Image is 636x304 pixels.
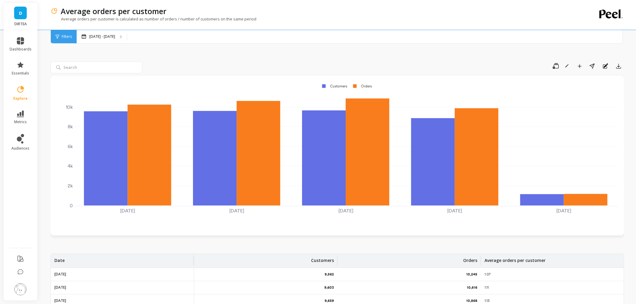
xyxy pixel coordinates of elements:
[485,272,492,277] p: 1.07
[466,272,477,277] p: 10,245
[50,16,256,22] p: Average orders per customer is calculated as number of orders / number of customers on the same p...
[467,285,477,290] p: 10,616
[10,22,32,26] p: DIRTEA
[325,298,334,303] p: 9,659
[61,6,167,16] p: Average orders per customer
[311,254,334,263] p: Customers
[485,254,546,263] p: Average orders per customer
[14,283,26,295] img: profile picture
[50,61,142,73] input: Search
[485,285,490,290] p: 1.11
[12,71,29,76] span: essentials
[10,47,32,52] span: dashboards
[50,8,58,15] img: header icon
[14,120,27,124] span: metrics
[62,34,72,39] span: Filters
[54,298,66,303] p: [DATE]
[89,34,115,39] p: [DATE] - [DATE]
[54,272,66,277] p: [DATE]
[324,285,334,290] p: 9,603
[54,285,66,290] p: [DATE]
[54,254,65,263] p: Date
[325,272,334,277] p: 9,562
[485,298,491,303] p: 1.13
[466,298,477,303] p: 10,868
[19,10,22,17] span: D
[11,146,29,151] span: audiences
[463,254,477,263] p: Orders
[13,96,28,101] span: explore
